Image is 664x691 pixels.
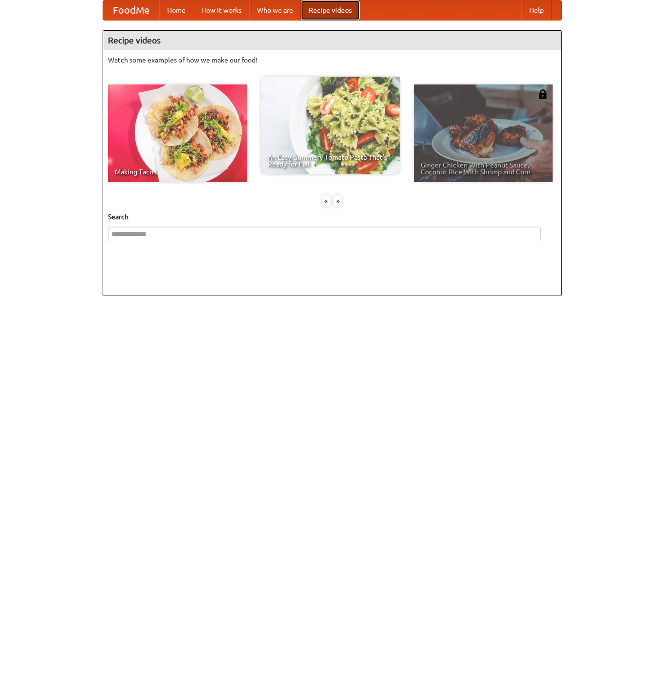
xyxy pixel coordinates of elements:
div: « [322,195,331,207]
a: How it works [193,0,249,20]
a: Who we are [249,0,301,20]
span: Making Tacos [115,168,240,175]
div: » [333,195,342,207]
h4: Recipe videos [103,31,561,50]
a: FoodMe [103,0,159,20]
span: An Easy, Summery Tomato Pasta That's Ready for Fall [268,154,393,168]
h5: Search [108,212,557,222]
a: Help [521,0,552,20]
a: An Easy, Summery Tomato Pasta That's Ready for Fall [261,77,400,174]
p: Watch some examples of how we make our food! [108,55,557,65]
a: Making Tacos [108,84,247,182]
a: Home [159,0,193,20]
a: Recipe videos [301,0,360,20]
img: 483408.png [538,89,548,99]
